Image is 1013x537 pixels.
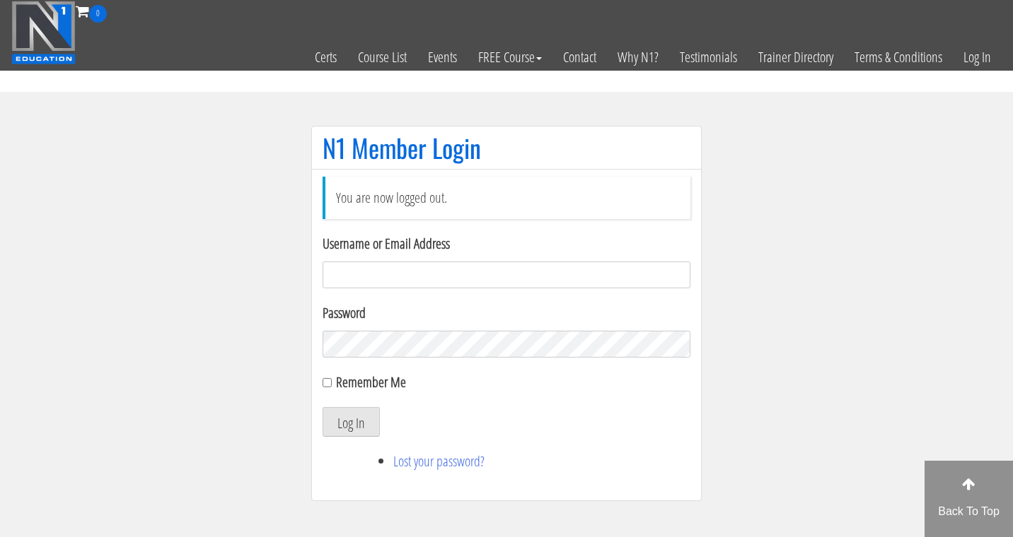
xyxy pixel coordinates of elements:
a: Course List [347,23,417,92]
label: Username or Email Address [323,233,690,254]
button: Log In [323,407,380,437]
a: Log In [953,23,1002,92]
a: FREE Course [468,23,552,92]
img: n1-education [11,1,76,64]
label: Remember Me [336,372,406,391]
a: Why N1? [607,23,669,92]
a: Terms & Conditions [844,23,953,92]
li: You are now logged out. [323,177,690,219]
a: Events [417,23,468,92]
a: Certs [304,23,347,92]
h1: N1 Member Login [323,134,690,162]
p: Back To Top [925,503,1013,520]
a: Lost your password? [393,452,485,471]
a: Trainer Directory [748,23,844,92]
span: 0 [89,5,107,23]
label: Password [323,302,690,324]
a: Contact [552,23,607,92]
a: 0 [76,1,107,20]
a: Testimonials [669,23,748,92]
